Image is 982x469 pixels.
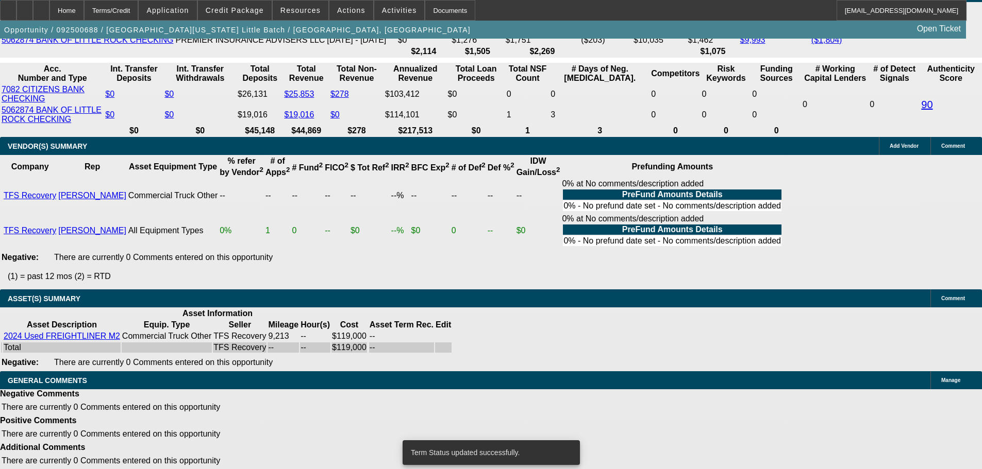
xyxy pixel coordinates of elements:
th: $45,148 [237,126,282,136]
b: Negative: [2,358,39,367]
b: Asset Description [27,320,97,329]
b: Prefunding Amounts [631,162,713,171]
a: 90 [921,99,933,110]
td: TFS Recovery [213,331,267,341]
td: -- [350,179,390,213]
td: $10,035 [633,35,686,45]
th: Sum of the Total NSF Count and Total Overdraft Fee Count from Ocrolus [506,64,550,83]
div: Term Status updated successfully. [403,440,576,465]
a: [PERSON_NAME] [58,191,126,200]
sup: 2 [345,161,348,169]
span: Comment [941,143,965,149]
span: GENERAL COMMENTS [8,376,87,385]
td: -- [451,179,486,213]
th: $0 [164,126,236,136]
td: 0 [506,84,550,104]
div: 0% at No comments/description added [562,214,783,247]
b: Negative: [2,253,39,262]
th: Total Revenue [284,64,328,83]
th: Edit [435,320,452,330]
b: Asset Equipment Type [129,162,217,171]
b: $ Tot Ref [351,163,389,172]
td: -- [487,214,515,248]
th: # Days of Neg. [MEDICAL_DATA]. [550,64,650,83]
sup: 2 [556,166,560,173]
td: -- [324,214,349,248]
th: 3 [550,126,650,136]
sup: 2 [385,161,389,169]
td: 0 [451,214,486,248]
b: Company [11,162,49,171]
th: $2,269 [505,46,580,57]
b: PreFund Amounts Details [622,225,723,234]
th: Risk Keywords [701,64,751,83]
th: 1 [506,126,550,136]
sup: 2 [260,166,263,173]
button: Activities [374,1,425,20]
th: Funding Sources [752,64,801,83]
td: -- [265,179,290,213]
td: 0 [701,105,751,125]
td: -- [300,331,330,341]
span: Actions [337,6,365,14]
th: # Working Capital Lenders [802,64,868,83]
button: Credit Package [198,1,272,20]
td: -- [516,179,561,213]
a: TFS Recovery [4,226,56,235]
p: (1) = past 12 mos (2) = RTD [8,272,982,281]
th: 0 [752,126,801,136]
a: $0 [330,110,340,119]
td: 0 [651,84,700,104]
b: IDW Gain/Loss [517,157,560,177]
a: $0 [105,110,114,119]
a: $0 [164,110,174,119]
td: 0 [550,84,650,104]
td: 0 [869,84,920,125]
th: 0 [651,126,700,136]
th: $278 [330,126,384,136]
span: There are currently 0 Comments entered on this opportunity [2,456,220,465]
td: $0 [350,214,390,248]
button: Actions [329,1,373,20]
th: $1,075 [687,46,738,57]
a: $0 [164,90,174,98]
span: Add Vendor [890,143,919,149]
td: 0 [291,214,323,248]
sup: 2 [510,161,514,169]
span: 0 [803,100,807,109]
a: TFS Recovery [4,191,56,200]
td: --% [391,179,410,213]
span: Opportunity / 092500688 / [GEOGRAPHIC_DATA][US_STATE] Little Batch / [GEOGRAPHIC_DATA], [GEOGRAPH... [4,26,471,34]
a: ($1,804) [811,36,842,44]
a: Open Ticket [913,20,965,38]
sup: 2 [445,161,449,169]
a: $0 [105,90,114,98]
td: $26,131 [237,84,282,104]
span: Comment [941,296,965,301]
th: Asset Term Recommendation [369,320,434,330]
span: There are currently 0 Comments entered on this opportunity [54,253,273,262]
a: 5062874 BANK OF LITTLE ROCK CHECKING [2,106,102,124]
th: $2,114 [397,46,450,57]
td: $19,016 [237,105,282,125]
b: Asset Term Rec. [370,320,434,329]
button: Resources [273,1,328,20]
b: Rep [85,162,100,171]
b: PreFund Amounts Details [622,190,723,199]
td: 0 [752,105,801,125]
a: $9,993 [740,36,765,44]
td: $1,276 [451,35,504,45]
td: --% [391,214,410,248]
td: $119,000 [331,342,367,353]
td: ($203) [580,35,632,45]
b: # of Apps [265,157,290,177]
b: Cost [340,320,359,329]
td: All Equipment Types [128,214,218,248]
span: There are currently 0 Comments entered on this opportunity [54,358,273,367]
td: 1 [265,214,290,248]
th: # of Detect Signals [869,64,920,83]
div: Total [4,343,120,352]
b: # Fund [292,163,323,172]
th: Int. Transfer Deposits [105,64,163,83]
td: $119,000 [331,331,367,341]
